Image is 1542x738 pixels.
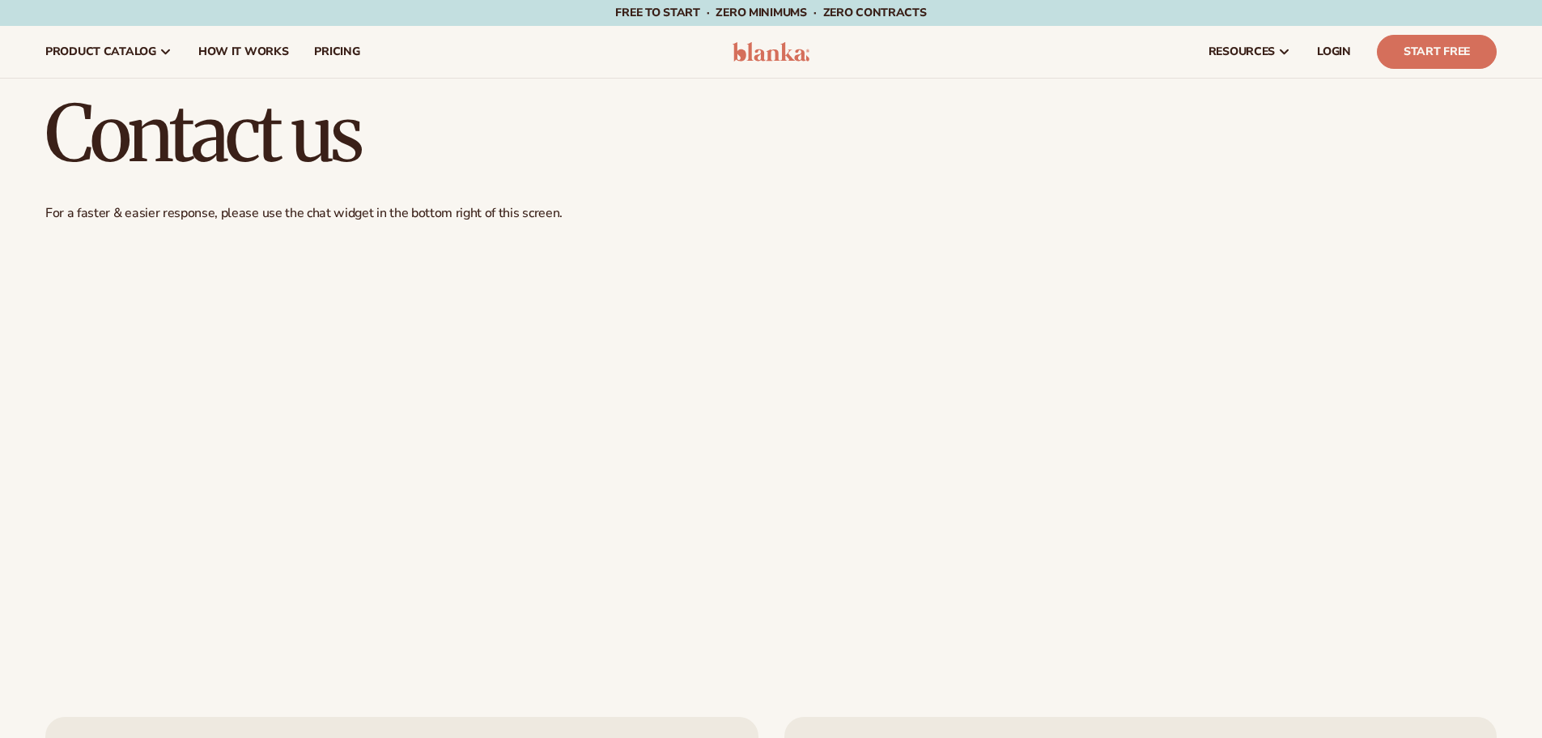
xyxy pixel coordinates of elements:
a: pricing [301,26,372,78]
a: How It Works [185,26,302,78]
span: pricing [314,45,359,58]
a: product catalog [32,26,185,78]
span: LOGIN [1317,45,1351,58]
a: Start Free [1377,35,1497,69]
h1: Contact us [45,95,1497,173]
p: For a faster & easier response, please use the chat widget in the bottom right of this screen. [45,205,1497,222]
img: logo [733,42,809,62]
a: LOGIN [1304,26,1364,78]
span: How It Works [198,45,289,58]
span: Free to start · ZERO minimums · ZERO contracts [615,5,926,20]
iframe: Contact Us Form [45,235,1497,672]
span: product catalog [45,45,156,58]
span: resources [1209,45,1275,58]
a: resources [1196,26,1304,78]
